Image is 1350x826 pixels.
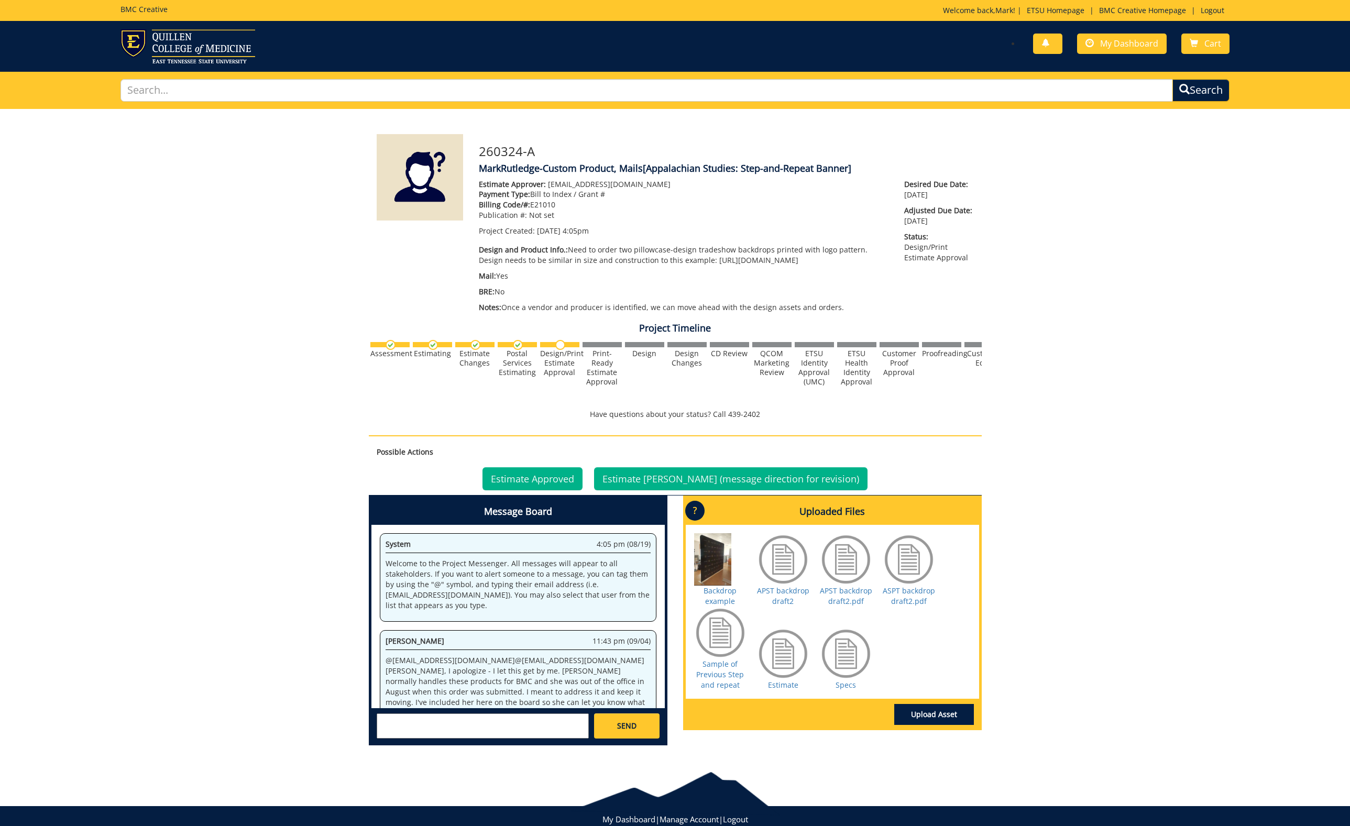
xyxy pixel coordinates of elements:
[479,145,974,158] h3: 260324-A
[964,349,1004,368] div: Customer Edits
[498,349,537,377] div: Postal Services Estimating
[479,189,889,200] p: Bill to Index / Grant #
[120,79,1173,102] input: Search...
[386,655,651,802] p: @ [EMAIL_ADDRESS][DOMAIN_NAME] @ [EMAIL_ADDRESS][DOMAIN_NAME] [PERSON_NAME], I apologize - I let ...
[479,287,889,297] p: No
[529,210,554,220] span: Not set
[479,189,530,199] span: Payment Type:
[880,349,919,377] div: Customer Proof Approval
[904,205,973,226] p: [DATE]
[479,226,535,236] span: Project Created:
[479,287,495,296] span: BRE:
[369,409,982,420] p: Have questions about your status? Call 439-2402
[592,636,651,646] span: 11:43 pm (09/04)
[594,467,868,490] a: Estimate [PERSON_NAME] (message direction for revision)
[377,134,463,221] img: Product featured image
[1181,34,1230,54] a: Cart
[597,539,651,549] span: 4:05 pm (08/19)
[555,340,565,350] img: no
[696,659,744,690] a: Sample of Previous Step and repeat
[602,814,655,824] a: My Dashboard
[513,340,523,350] img: checkmark
[922,349,961,358] div: Proofreading
[904,205,973,216] span: Adjusted Due Date:
[386,539,411,549] span: System
[625,349,664,358] div: Design
[768,680,798,690] a: Estimate
[904,232,973,242] span: Status:
[369,323,982,334] h4: Project Timeline
[1022,5,1090,15] a: ETSU Homepage
[482,467,583,490] a: Estimate Approved
[594,713,659,739] a: SEND
[710,349,749,358] div: CD Review
[479,302,889,313] p: Once a vendor and producer is identified, we can move ahead with the design assets and orders.
[757,586,809,606] a: APST backdrop draft2
[617,721,636,731] span: SEND
[837,349,876,387] div: ETSU Health Identity Approval
[470,340,480,350] img: checkmark
[995,5,1013,15] a: Mark
[386,340,396,350] img: checkmark
[370,349,410,358] div: Assessment
[904,179,973,200] p: [DATE]
[752,349,792,377] div: QCOM Marketing Review
[540,349,579,377] div: Design/Print Estimate Approval
[723,814,748,824] a: Logout
[1077,34,1167,54] a: My Dashboard
[377,713,589,739] textarea: messageToSend
[479,163,974,174] h4: MarkRutledge-Custom Product, Mails
[943,5,1230,16] p: Welcome back, ! | | |
[479,179,889,190] p: [EMAIL_ADDRESS][DOMAIN_NAME]
[479,200,889,210] p: E21010
[1195,5,1230,15] a: Logout
[583,349,622,387] div: Print-Ready Estimate Approval
[413,349,452,358] div: Estimating
[479,245,889,266] p: Need to order two pillowcase-design tradeshow backdrops printed with logo pattern. Design needs t...
[479,302,501,312] span: Notes:
[685,501,705,521] p: ?
[479,210,527,220] span: Publication #:
[386,558,651,611] p: Welcome to the Project Messenger. All messages will appear to all stakeholders. If you want to al...
[820,586,872,606] a: APST backdrop draft2.pdf
[386,636,444,646] span: [PERSON_NAME]
[479,271,889,281] p: Yes
[1094,5,1191,15] a: BMC Creative Homepage
[836,680,856,690] a: Specs
[643,162,851,174] span: [Appalachian Studies: Step-and-Repeat Banner]
[120,29,255,63] img: ETSU logo
[1204,38,1221,49] span: Cart
[479,179,546,189] span: Estimate Approver:
[455,349,495,368] div: Estimate Changes
[479,200,530,210] span: Billing Code/#:
[428,340,438,350] img: checkmark
[371,498,665,525] h4: Message Board
[704,586,737,606] a: Backdrop example
[686,498,979,525] h4: Uploaded Files
[1100,38,1158,49] span: My Dashboard
[894,704,974,725] a: Upload Asset
[537,226,589,236] span: [DATE] 4:05pm
[795,349,834,387] div: ETSU Identity Approval (UMC)
[377,447,433,457] strong: Possible Actions
[1172,79,1230,102] button: Search
[120,5,168,13] h5: BMC Creative
[883,586,935,606] a: ASPT backdrop draft2.pdf
[667,349,707,368] div: Design Changes
[479,271,496,281] span: Mail:
[660,814,719,824] a: Manage Account
[479,245,568,255] span: Design and Product Info.:
[904,179,973,190] span: Desired Due Date:
[904,232,973,263] p: Design/Print Estimate Approval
